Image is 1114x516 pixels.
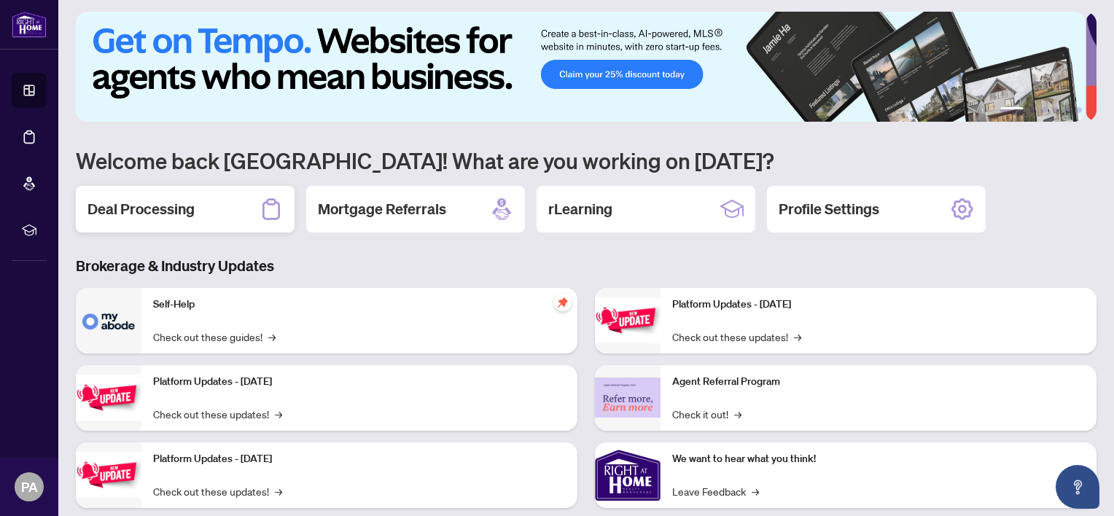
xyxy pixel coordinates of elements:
[87,199,195,219] h2: Deal Processing
[268,329,276,345] span: →
[595,378,661,418] img: Agent Referral Program
[794,329,801,345] span: →
[1041,107,1047,113] button: 3
[595,442,661,508] img: We want to hear what you think!
[153,406,282,422] a: Check out these updates!→
[153,483,282,499] a: Check out these updates!→
[153,374,566,390] p: Platform Updates - [DATE]
[1056,465,1099,509] button: Open asap
[153,451,566,467] p: Platform Updates - [DATE]
[153,297,566,313] p: Self-Help
[1053,107,1059,113] button: 4
[672,483,759,499] a: Leave Feedback→
[672,451,1085,467] p: We want to hear what you think!
[548,199,612,219] h2: rLearning
[76,288,141,353] img: Self-Help
[1076,107,1082,113] button: 6
[76,375,141,421] img: Platform Updates - September 16, 2025
[595,297,661,343] img: Platform Updates - June 23, 2025
[779,199,879,219] h2: Profile Settings
[275,483,282,499] span: →
[76,146,1097,174] h1: Welcome back [GEOGRAPHIC_DATA]! What are you working on [DATE]?
[153,329,276,345] a: Check out these guides!→
[76,12,1086,122] img: Slide 0
[1000,107,1024,113] button: 1
[672,374,1085,390] p: Agent Referral Program
[672,406,741,422] a: Check it out!→
[1064,107,1070,113] button: 5
[752,483,759,499] span: →
[672,329,801,345] a: Check out these updates!→
[76,452,141,498] img: Platform Updates - July 21, 2025
[672,297,1085,313] p: Platform Updates - [DATE]
[1029,107,1035,113] button: 2
[76,256,1097,276] h3: Brokerage & Industry Updates
[12,11,47,38] img: logo
[734,406,741,422] span: →
[275,406,282,422] span: →
[21,477,38,497] span: PA
[554,294,572,311] span: pushpin
[318,199,446,219] h2: Mortgage Referrals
